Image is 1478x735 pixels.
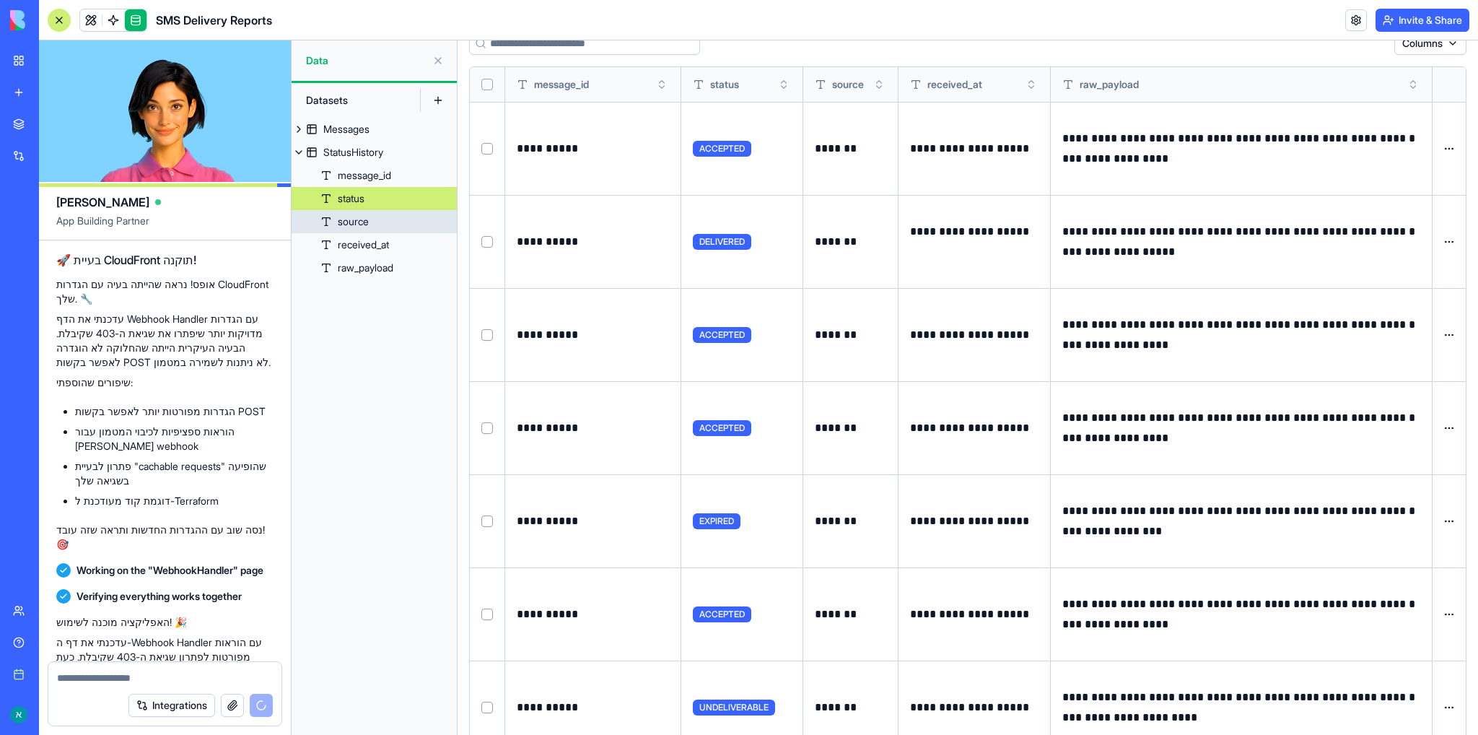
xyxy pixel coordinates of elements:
[693,420,751,436] span: ACCEPTED
[481,79,493,90] button: Select all
[693,606,751,622] span: ACCEPTED
[693,513,740,529] span: EXPIRED
[292,187,457,210] a: status
[292,118,457,141] a: Messages
[292,210,457,233] a: source
[777,77,791,92] button: Toggle sort
[56,312,274,370] p: עדכנתי את הדף Webhook Handler עם הגדרות מדויקות יותר שיפתרו את שגיאת ה-403 שקיבלת. הבעיה העיקרית ...
[693,327,751,343] span: ACCEPTED
[338,238,389,252] div: received_at
[481,516,493,527] button: Select row
[693,141,751,157] span: ACCEPTED
[693,700,775,716] span: UNDELIVERABLE
[306,53,427,68] span: Data
[338,214,369,229] div: source
[338,168,391,183] div: message_id
[710,77,739,92] span: status
[128,694,215,717] button: Integrations
[76,563,263,578] span: Working on the "WebhookHandler" page
[832,77,864,92] span: source
[56,251,274,269] h2: 🚀 בעיית CloudFront תוקנה!
[1406,77,1420,92] button: Toggle sort
[338,261,393,275] div: raw_payload
[56,375,274,390] p: שיפורים שהוספתי:
[75,425,274,453] li: הוראות ספציפיות לכיבוי המטמון עבור [PERSON_NAME] webhook
[927,77,982,92] span: received_at
[56,615,274,630] p: האפליקציה מוכנה לשימוש! 🎉
[481,609,493,620] button: Select row
[75,404,274,419] li: הגדרות מפורטות יותר לאפשר בקשות POST
[481,422,493,434] button: Select row
[299,89,414,112] div: Datasets
[56,277,274,306] p: אופס! נראה שהייתה בעיה עם הגדרות CloudFront שלך. 🔧
[481,236,493,248] button: Select row
[10,706,27,723] img: ACg8ocJbupj-qHE57B85Lt-DY5p2ljiNXNN0ArFLTixggzSgaKMSRg=s96-c
[56,635,274,693] p: עדכנתי את דף ה-Webhook Handler עם הוראות מפורטות לפתרון שגיאת ה-403 שקיבלת. כעת תמצא שם מדריך מדו...
[693,234,751,250] span: DELIVERED
[1024,77,1038,92] button: Toggle sort
[655,77,669,92] button: Toggle sort
[1376,9,1469,32] button: Invite & Share
[56,523,274,552] p: נסה שוב עם ההגדרות החדשות ותראה שזה עובד! 🎯
[56,193,149,211] span: [PERSON_NAME]
[75,459,274,488] li: פתרון לבעיית "cachable requests" שהופיעה בשגיאה שלך
[481,702,493,713] button: Select row
[323,122,369,136] div: Messages
[292,141,457,164] a: StatusHistory
[872,77,886,92] button: Toggle sort
[292,164,457,187] a: message_id
[10,10,100,30] img: logo
[534,77,589,92] span: message_id
[323,145,383,160] div: StatusHistory
[75,494,274,508] li: דוגמת קוד מעודכנת ל-Terraform
[292,233,457,256] a: received_at
[156,12,272,29] h1: SMS Delivery Reports
[56,214,274,240] span: App Building Partner
[1080,77,1139,92] span: raw_payload
[1394,32,1466,55] button: Columns
[481,329,493,341] button: Select row
[338,191,364,206] div: status
[292,256,457,279] a: raw_payload
[76,589,242,604] span: Verifying everything works together
[481,143,493,155] button: Select row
